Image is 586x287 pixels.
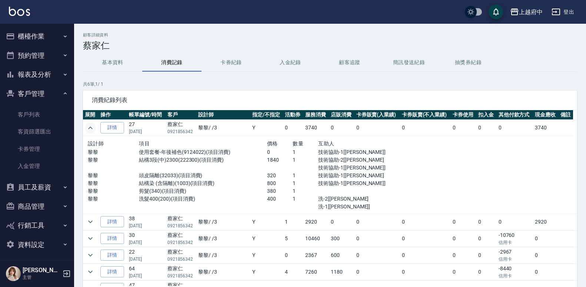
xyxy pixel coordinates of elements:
p: 技術協助-2[[PERSON_NAME] [318,156,395,164]
p: 黎黎 [88,187,139,195]
td: 0 [451,120,476,136]
td: Y [250,230,283,247]
td: Y [250,120,283,136]
a: 詳情 [100,233,124,244]
p: 0921856342 [167,256,194,263]
p: 技術協助-1[[PERSON_NAME] [318,172,395,179]
p: 使用套餐-年後補色(9124022)(項目消費) [139,148,267,156]
td: 3740 [533,120,559,136]
td: 0 [329,214,354,230]
td: 0 [354,230,400,247]
td: 0 [533,264,559,280]
span: 互助人 [318,141,334,146]
p: 共 6 筆, 1 / 1 [83,81,577,88]
td: 0 [451,247,476,263]
p: 0 [267,148,293,156]
td: 0 [533,247,559,263]
p: 信用卡 [499,239,531,246]
p: 技術協助-1[[PERSON_NAME]] [318,164,395,172]
p: 技術協助-1[[PERSON_NAME]] [318,148,395,156]
p: 1 [293,156,318,164]
button: 資料設定 [3,235,71,254]
td: 2367 [303,247,329,263]
a: 入金管理 [3,158,71,175]
td: 0 [400,214,451,230]
p: 洗-1[[PERSON_NAME]] [318,203,395,211]
button: 客戶管理 [3,84,71,103]
td: 蔡家仁 [166,264,196,280]
a: 詳情 [100,122,124,133]
th: 店販消費 [329,110,354,120]
td: 0 [451,230,476,247]
p: 800 [267,179,293,187]
th: 卡券販賣(入業績) [354,110,400,120]
button: 簡訊發送紀錄 [379,54,439,72]
th: 備註 [559,110,573,120]
th: 活動券 [283,110,303,120]
p: [DATE] [129,128,163,135]
p: 黎黎 [88,195,139,203]
p: 黎黎 [88,156,139,164]
button: 報表及分析 [3,65,71,84]
td: 0 [354,120,400,136]
p: 380 [267,187,293,195]
td: 0 [400,120,451,136]
td: 0 [476,247,496,263]
td: 0 [476,264,496,280]
p: 結構3段(中)2300(222300)(項目消費) [139,156,267,164]
p: [DATE] [129,273,163,279]
span: 項目 [139,141,150,146]
p: 剪髮(340)(項目消費) [139,187,267,195]
h2: 顧客詳細資料 [83,33,577,37]
p: 黎黎 [88,172,139,179]
td: 0 [476,214,496,230]
h5: [PERSON_NAME] [23,267,60,274]
td: 10460 [303,230,329,247]
button: expand row [85,266,96,277]
td: 0 [497,120,533,136]
td: 0 [400,247,451,263]
p: 主管 [23,274,60,281]
td: -8440 [497,264,533,280]
a: 客資篩選匯出 [3,123,71,140]
button: expand row [85,250,96,261]
button: expand row [85,216,96,227]
p: 1 [293,195,318,203]
p: 洗髮400(200)(項目消費) [139,195,267,203]
button: 員工及薪資 [3,178,71,197]
button: 卡券紀錄 [202,54,261,72]
span: 價格 [267,141,278,146]
td: 64 [127,264,165,280]
td: 黎黎 / /3 [196,264,250,280]
a: 客戶列表 [3,106,71,123]
p: 信用卡 [499,273,531,279]
td: Y [250,247,283,263]
h3: 蔡家仁 [83,40,577,51]
p: 0921856342 [167,273,194,279]
div: 上越府中 [519,7,543,17]
button: 預約管理 [3,46,71,65]
td: 0 [476,230,496,247]
th: 展開 [83,110,99,120]
td: 黎黎 / /3 [196,120,250,136]
td: Y [250,264,283,280]
p: [DATE] [129,256,163,263]
p: 1840 [267,156,293,164]
td: 0 [497,214,533,230]
td: 600 [329,247,354,263]
td: 蔡家仁 [166,230,196,247]
td: 1180 [329,264,354,280]
p: 1 [293,172,318,179]
button: save [489,4,503,19]
a: 卡券管理 [3,141,71,158]
img: Logo [9,7,30,16]
p: 信用卡 [499,256,531,263]
button: 櫃檯作業 [3,27,71,46]
a: 詳情 [100,250,124,261]
td: 0 [451,214,476,230]
th: 服務消費 [303,110,329,120]
td: 黎黎 / /3 [196,214,250,230]
td: Y [250,214,283,230]
button: 基本資料 [83,54,142,72]
button: 行銷工具 [3,216,71,235]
